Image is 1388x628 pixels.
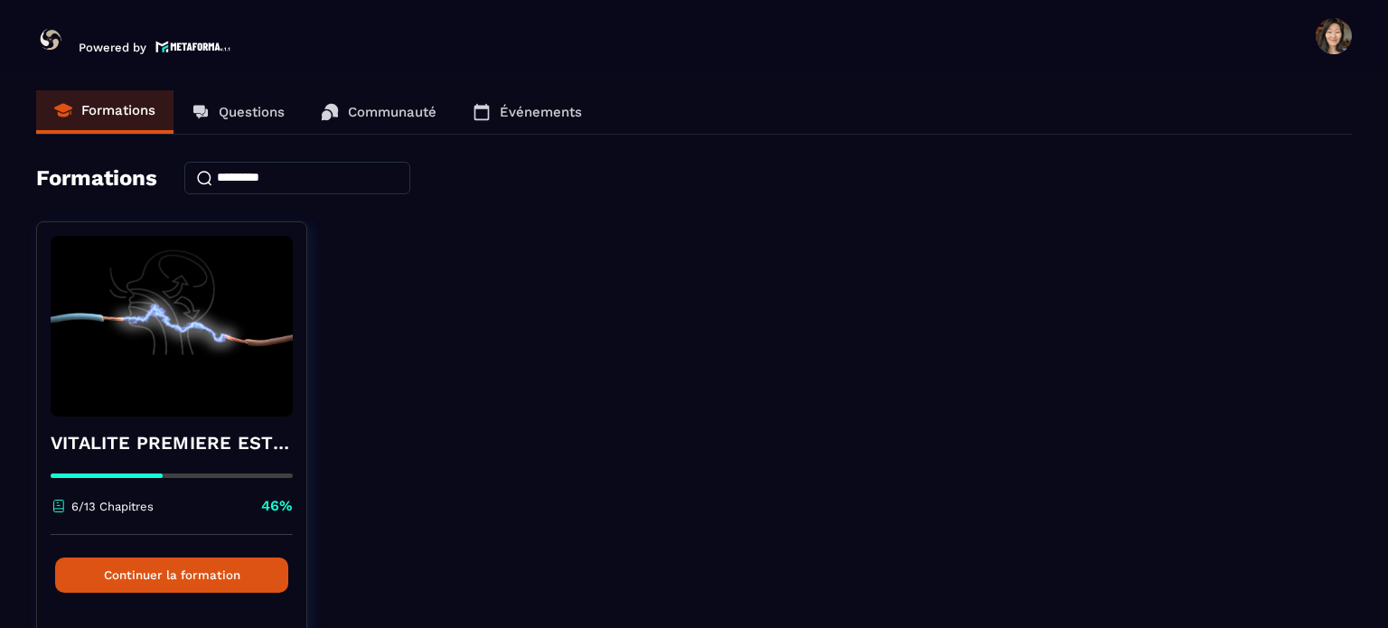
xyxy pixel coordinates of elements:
[455,90,600,134] a: Événements
[79,41,146,54] p: Powered by
[303,90,455,134] a: Communauté
[36,165,157,191] h4: Formations
[173,90,303,134] a: Questions
[55,558,288,593] button: Continuer la formation
[36,90,173,134] a: Formations
[219,104,285,120] p: Questions
[261,496,293,516] p: 46%
[500,104,582,120] p: Événements
[51,430,293,455] h4: VITALITE PREMIERE ESTRELLA
[71,500,154,513] p: 6/13 Chapitres
[348,104,436,120] p: Communauté
[81,102,155,118] p: Formations
[155,39,231,54] img: logo
[36,25,65,54] img: logo-branding
[51,236,293,417] img: formation-background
